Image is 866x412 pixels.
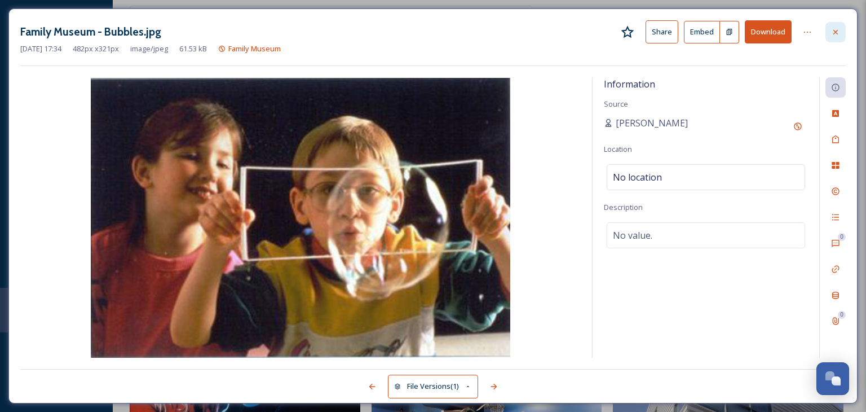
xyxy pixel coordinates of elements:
[228,43,281,54] span: Family Museum
[613,170,662,184] span: No location
[838,311,846,319] div: 0
[604,78,655,90] span: Information
[388,375,478,398] button: File Versions(1)
[179,43,207,54] span: 61.53 kB
[616,116,688,130] span: [PERSON_NAME]
[646,20,678,43] button: Share
[684,21,720,43] button: Embed
[816,362,849,395] button: Open Chat
[745,20,792,43] button: Download
[604,202,643,212] span: Description
[20,43,61,54] span: [DATE] 17:34
[20,78,581,358] img: Family%20Museum%20-%20Bubbles.jpg
[604,144,632,154] span: Location
[20,24,161,40] h3: Family Museum - Bubbles.jpg
[613,229,652,242] span: No value.
[838,233,846,241] div: 0
[73,43,119,54] span: 482 px x 321 px
[604,99,628,109] span: Source
[130,43,168,54] span: image/jpeg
